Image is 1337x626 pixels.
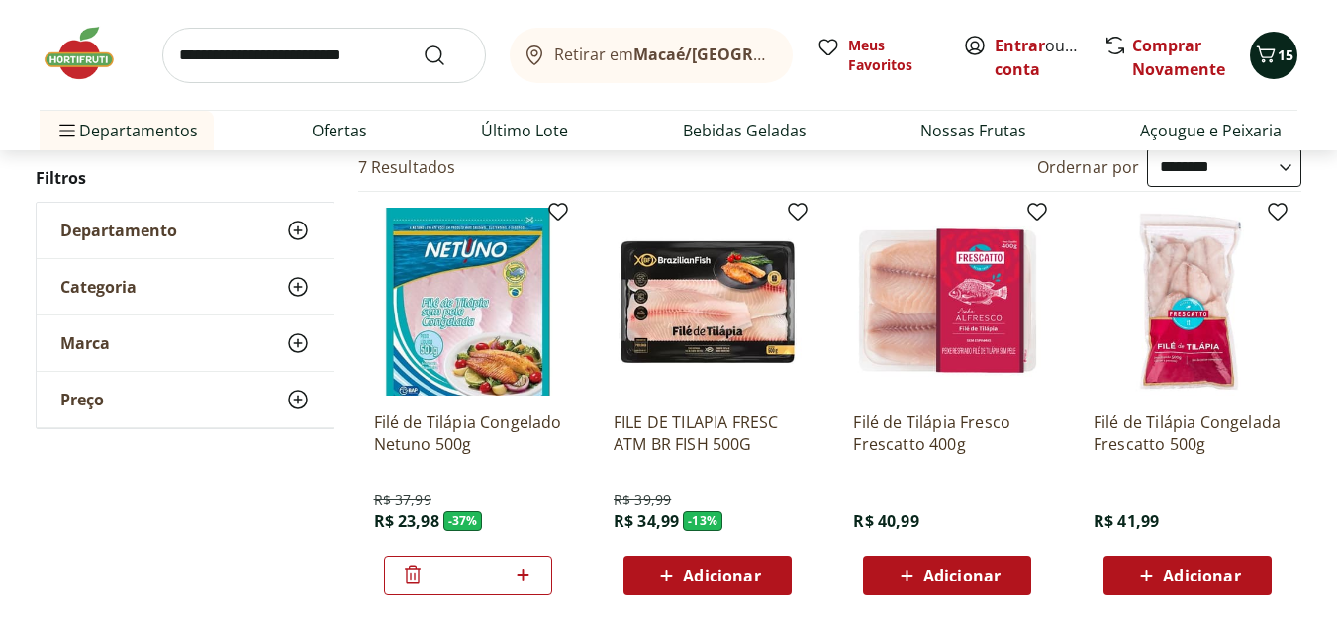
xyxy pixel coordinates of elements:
b: Macaé/[GEOGRAPHIC_DATA] [633,44,855,65]
span: Meus Favoritos [848,36,939,75]
a: Entrar [995,35,1045,56]
a: Último Lote [481,119,568,142]
span: Preço [60,390,104,409]
label: Ordernar por [1037,156,1140,178]
button: Marca [37,315,334,371]
a: Nossas Frutas [920,119,1026,142]
button: Departamento [37,203,334,258]
input: search [162,28,486,83]
span: Adicionar [683,568,760,583]
img: FILE DE TILAPIA FRESC ATM BR FISH 500G [614,208,802,396]
span: R$ 41,99 [1094,510,1159,532]
span: Adicionar [923,568,1001,583]
a: Açougue e Peixaria [1140,119,1282,142]
button: Menu [55,107,79,154]
button: Adicionar [1103,556,1272,595]
a: FILE DE TILAPIA FRESC ATM BR FISH 500G [614,411,802,455]
a: Meus Favoritos [816,36,939,75]
span: R$ 23,98 [374,510,439,532]
button: Adicionar [863,556,1031,595]
a: Filé de Tilápia Fresco Frescatto 400g [853,411,1041,455]
span: R$ 37,99 [374,491,431,510]
span: - 37 % [443,511,483,531]
button: Submit Search [423,44,470,67]
a: Criar conta [995,35,1103,80]
a: Ofertas [312,119,367,142]
h2: 7 Resultados [358,156,456,178]
img: Filé de Tilápia Congelada Frescatto 500g [1094,208,1282,396]
button: Carrinho [1250,32,1297,79]
span: Departamento [60,221,177,240]
button: Adicionar [623,556,792,595]
span: - 13 % [683,511,722,531]
span: 15 [1278,45,1293,64]
span: Marca [60,333,110,353]
button: Categoria [37,259,334,314]
span: ou [995,34,1083,81]
span: R$ 39,99 [614,491,671,510]
span: Categoria [60,277,137,297]
button: Preço [37,372,334,427]
span: Adicionar [1163,568,1240,583]
span: R$ 40,99 [853,510,918,532]
img: Filé de Tilápia Congelado Netuno 500g [374,208,562,396]
span: Departamentos [55,107,198,154]
img: Hortifruti [40,24,139,83]
a: Bebidas Geladas [683,119,807,142]
img: Filé de Tilápia Fresco Frescatto 400g [853,208,1041,396]
span: R$ 34,99 [614,510,679,532]
a: Comprar Novamente [1132,35,1225,80]
a: Filé de Tilápia Congelada Frescatto 500g [1094,411,1282,455]
span: Retirar em [554,45,773,63]
button: Retirar emMacaé/[GEOGRAPHIC_DATA] [510,28,793,83]
a: Filé de Tilápia Congelado Netuno 500g [374,411,562,455]
h2: Filtros [36,158,334,198]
